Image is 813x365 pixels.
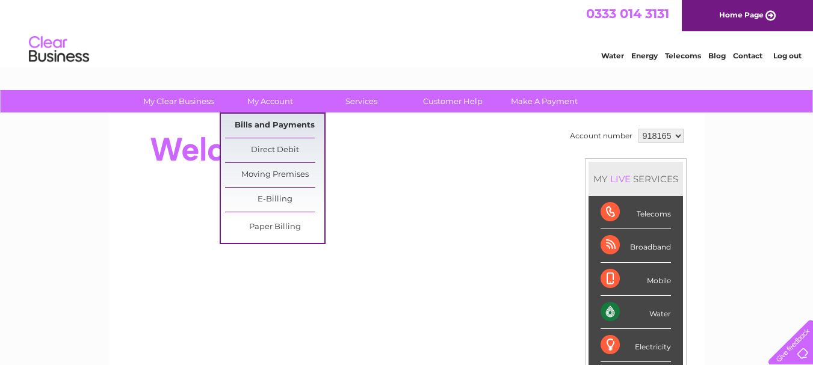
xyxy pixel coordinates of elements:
[225,163,324,187] a: Moving Premises
[708,51,726,60] a: Blog
[665,51,701,60] a: Telecoms
[601,229,671,262] div: Broadband
[225,188,324,212] a: E-Billing
[225,215,324,239] a: Paper Billing
[631,51,658,60] a: Energy
[123,7,691,58] div: Clear Business is a trading name of Verastar Limited (registered in [GEOGRAPHIC_DATA] No. 3667643...
[589,162,683,196] div: MY SERVICES
[601,296,671,329] div: Water
[312,90,411,112] a: Services
[608,173,633,185] div: LIVE
[601,51,624,60] a: Water
[129,90,228,112] a: My Clear Business
[601,329,671,362] div: Electricity
[601,263,671,296] div: Mobile
[220,90,320,112] a: My Account
[495,90,594,112] a: Make A Payment
[225,114,324,138] a: Bills and Payments
[601,196,671,229] div: Telecoms
[225,138,324,162] a: Direct Debit
[28,31,90,68] img: logo.png
[403,90,502,112] a: Customer Help
[567,126,635,146] td: Account number
[773,51,802,60] a: Log out
[733,51,762,60] a: Contact
[586,6,669,21] a: 0333 014 3131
